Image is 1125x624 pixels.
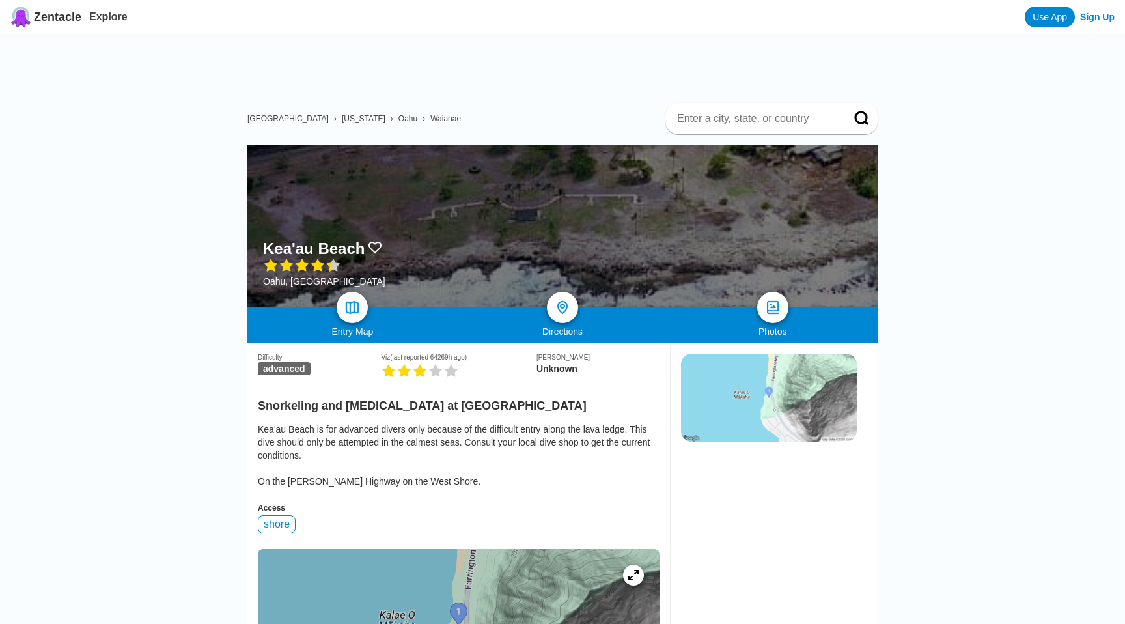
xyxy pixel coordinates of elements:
div: Unknown [536,363,660,374]
a: Oahu [398,114,417,123]
div: shore [258,515,296,533]
div: Entry Map [247,326,458,337]
a: directions [547,292,578,323]
div: Access [258,503,660,513]
img: Zentacle logo [10,7,31,27]
a: Sign Up [1080,12,1115,22]
input: Enter a city, state, or country [676,112,836,125]
a: Use App [1025,7,1075,27]
h1: Kea'au Beach [263,240,365,258]
a: map [337,292,368,323]
a: Zentacle logoZentacle [10,7,81,27]
a: Waianae [430,114,461,123]
div: Viz (last reported 64269h ago) [381,354,536,361]
span: › [423,114,425,123]
div: Kea'au Beach is for advanced divers only because of the difficult entry along the lava ledge. Thi... [258,423,660,488]
a: [GEOGRAPHIC_DATA] [247,114,329,123]
span: › [391,114,393,123]
div: Oahu, [GEOGRAPHIC_DATA] [263,276,385,287]
div: [PERSON_NAME] [536,354,660,361]
a: Explore [89,11,128,22]
img: map [344,300,360,315]
span: › [334,114,337,123]
img: static [681,354,857,442]
h2: Snorkeling and [MEDICAL_DATA] at [GEOGRAPHIC_DATA] [258,391,660,413]
div: Photos [667,326,878,337]
div: Difficulty [258,354,381,361]
a: photos [757,292,788,323]
span: Zentacle [34,10,81,24]
div: Directions [458,326,668,337]
span: advanced [258,362,311,375]
a: [US_STATE] [342,114,385,123]
img: photos [765,300,781,315]
img: directions [555,300,570,315]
